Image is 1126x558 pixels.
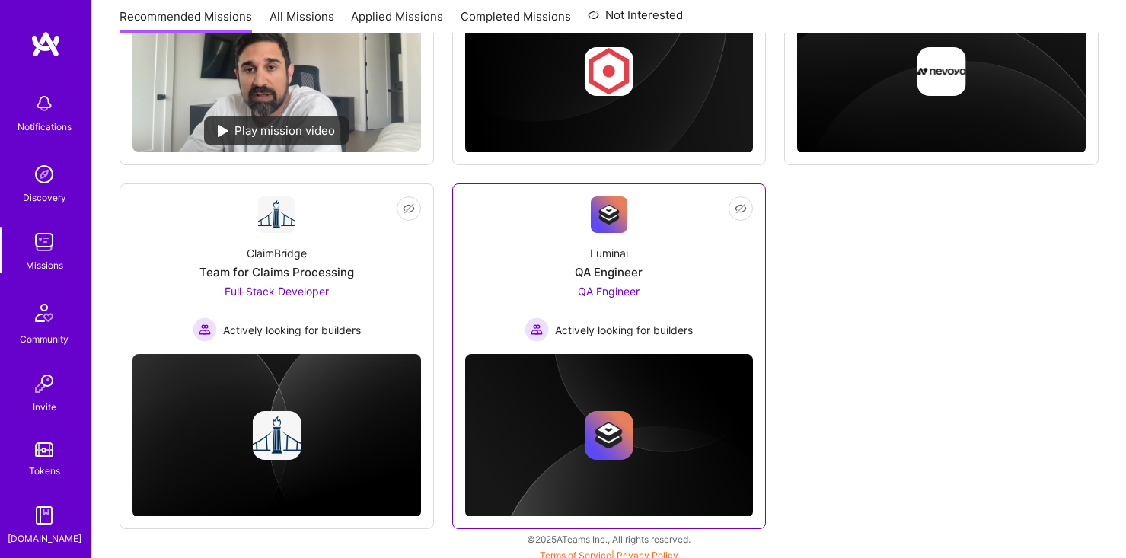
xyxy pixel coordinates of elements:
[29,88,59,119] img: bell
[351,8,443,33] a: Applied Missions
[735,202,747,215] i: icon EyeClosed
[23,190,66,206] div: Discovery
[20,331,69,347] div: Community
[575,264,643,280] div: QA Engineer
[588,6,683,33] a: Not Interested
[578,285,640,298] span: QA Engineer
[35,442,53,457] img: tokens
[247,245,307,261] div: ClaimBridge
[461,8,571,33] a: Completed Missions
[132,196,421,342] a: Company LogoClaimBridgeTeam for Claims ProcessingFull-Stack Developer Actively looking for builde...
[465,354,754,518] img: cover
[204,116,349,145] div: Play mission video
[403,202,415,215] i: icon EyeClosed
[270,8,334,33] a: All Missions
[525,317,549,342] img: Actively looking for builders
[555,322,693,338] span: Actively looking for builders
[8,531,81,547] div: [DOMAIN_NAME]
[30,30,61,58] img: logo
[26,257,63,273] div: Missions
[199,264,354,280] div: Team for Claims Processing
[223,322,361,338] span: Actively looking for builders
[29,463,60,479] div: Tokens
[252,411,301,460] img: Company logo
[465,196,754,342] a: Company LogoLuminaiQA EngineerQA Engineer Actively looking for buildersActively looking for builders
[18,119,72,135] div: Notifications
[590,245,628,261] div: Luminai
[917,47,966,96] img: Company logo
[225,285,329,298] span: Full-Stack Developer
[193,317,217,342] img: Actively looking for builders
[218,125,228,137] img: play
[29,500,59,531] img: guide book
[120,8,252,33] a: Recommended Missions
[591,196,627,233] img: Company Logo
[33,399,56,415] div: Invite
[29,227,59,257] img: teamwork
[585,411,633,460] img: Company logo
[132,354,421,518] img: cover
[258,196,295,233] img: Company Logo
[29,159,59,190] img: discovery
[585,47,633,96] img: Company logo
[26,295,62,331] img: Community
[29,368,59,399] img: Invite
